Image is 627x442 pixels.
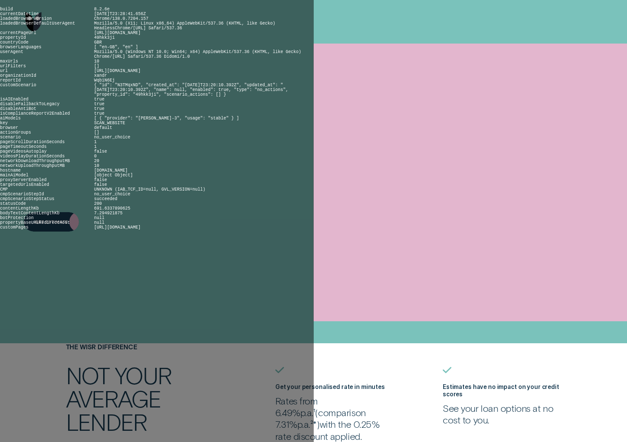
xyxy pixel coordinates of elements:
[94,163,99,168] pre: 10
[94,211,123,216] pre: 7.294921875
[94,206,130,211] pre: 691.6337890625
[94,12,146,16] pre: [DATE]T23:28:41.656Z
[94,140,97,144] pre: 1
[94,125,112,130] pre: default
[94,225,141,230] pre: [URL][DOMAIN_NAME]
[94,69,141,73] pre: [URL][DOMAIN_NAME]
[94,149,107,154] pre: false
[315,407,318,418] span: (
[94,102,104,107] pre: true
[94,197,117,201] pre: succeeded
[94,7,110,12] pre: 8.2.6e
[94,59,99,64] pre: 10
[94,45,138,50] pre: [ "en-GB", "en" ]
[94,192,130,197] pre: no_user_choice
[94,73,107,78] pre: xandr
[94,159,99,163] pre: 20
[94,116,239,121] pre: [ { "provider": "[PERSON_NAME]-3", "usage": "stable" } ]
[94,107,104,111] pre: true
[94,130,99,135] pre: []
[94,50,301,59] pre: Mozilla/5.0 (Windows NT 10.0; Win64; x64) AppleWebKit/537.36 (KHTML, like Gecko) Chrome/[URL] Saf...
[94,220,104,225] pre: null
[443,383,559,398] label: Estimates have no impact on your credit scores
[94,111,104,116] pre: true
[317,418,320,429] span: )
[94,182,107,187] pre: false
[94,178,107,182] pre: false
[94,144,97,149] pre: 1
[94,135,130,140] pre: no_user_choice
[94,21,275,31] pre: Mozilla/5.0 (X11; Linux x86_64) AppleWebKit/537.36 (KHTML, like Gecko) HeadlessChrome/[URL] Safar...
[94,168,128,173] pre: [DOMAIN_NAME]
[94,78,115,83] pre: WqbiN6Ej
[94,173,133,178] pre: [object Object]
[94,187,205,192] pre: UNKNOWN (IAB_TCF_ID=null, GVL_VERSION=null)
[94,83,288,97] pre: { "id": "N3TMqxND", "created_at": "[DATE]T23:20:10.392Z", "updated_at": "[DATE]T23:20:10.392Z", "...
[275,395,394,442] p: Rates from 6.49% ¹ comparison 7.31% ²* with the 0.25% rate discount applied.
[94,16,148,21] pre: Chrome/138.0.7204.157
[94,40,102,45] pre: GBR
[94,201,102,206] pre: 200
[94,64,99,69] pre: []
[94,31,141,35] pre: [URL][DOMAIN_NAME]
[443,402,561,426] p: See your loan options at no cost to you.
[94,35,115,40] pre: 49hkk3ji
[94,97,104,102] pre: true
[94,216,104,220] pre: null
[94,121,125,125] pre: SCAN_WEBSITE
[275,383,385,390] label: Get your personalised rate in minutes
[94,154,97,159] pre: 0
